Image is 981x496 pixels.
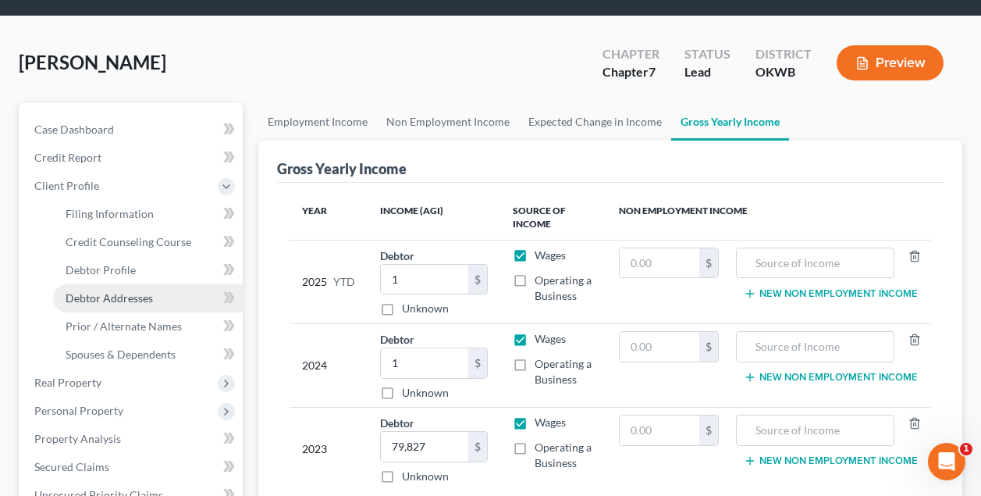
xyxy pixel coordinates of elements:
[699,332,718,362] div: $
[19,51,166,73] span: [PERSON_NAME]
[368,195,500,241] th: Income (AGI)
[381,265,468,294] input: 0.00
[468,432,487,462] div: $
[66,263,136,277] span: Debtor Profile
[671,103,789,141] a: Gross Yearly Income
[34,404,123,417] span: Personal Property
[649,64,656,79] span: 7
[535,416,566,429] span: Wages
[34,151,101,164] span: Credit Report
[22,144,243,172] a: Credit Report
[34,123,114,136] span: Case Dashboard
[745,332,887,362] input: Source of Income
[620,332,698,362] input: 0.00
[745,416,887,445] input: Source of Income
[380,331,414,348] label: Debtor
[381,348,468,378] input: 0.00
[602,45,659,63] div: Chapter
[699,248,718,278] div: $
[620,416,698,445] input: 0.00
[837,45,944,80] button: Preview
[755,63,812,81] div: OKWB
[745,248,887,278] input: Source of Income
[960,443,972,455] span: 1
[66,319,182,333] span: Prior / Alternate Names
[34,432,121,445] span: Property Analysis
[66,348,176,361] span: Spouses & Dependents
[684,63,730,81] div: Lead
[381,432,468,462] input: 0.00
[53,341,243,369] a: Spouses & Dependents
[699,416,718,445] div: $
[755,45,812,63] div: District
[34,179,99,192] span: Client Profile
[468,265,487,294] div: $
[602,63,659,81] div: Chapter
[535,273,592,302] span: Operating a Business
[519,103,671,141] a: Expected Change in Income
[620,248,698,278] input: 0.00
[66,207,154,220] span: Filing Information
[928,443,965,480] iframe: Intercom live chat
[302,415,355,484] div: 2023
[258,103,377,141] a: Employment Income
[744,455,918,467] button: New Non Employment Income
[53,284,243,312] a: Debtor Addresses
[380,248,414,264] label: Debtor
[402,385,449,401] label: Unknown
[402,469,449,484] label: Unknown
[53,312,243,341] a: Prior / Alternate Names
[53,228,243,256] a: Credit Counseling Course
[66,291,153,305] span: Debtor Addresses
[290,195,368,241] th: Year
[22,425,243,453] a: Property Analysis
[302,331,355,401] div: 2024
[535,357,592,386] span: Operating a Business
[500,195,607,241] th: Source of Income
[22,453,243,481] a: Secured Claims
[535,441,592,469] span: Operating a Business
[53,200,243,228] a: Filing Information
[380,415,414,431] label: Debtor
[684,45,730,63] div: Status
[22,116,243,144] a: Case Dashboard
[377,103,519,141] a: Non Employment Income
[535,248,566,262] span: Wages
[402,301,449,316] label: Unknown
[744,371,918,384] button: New Non Employment Income
[468,348,487,378] div: $
[277,159,407,178] div: Gross Yearly Income
[34,460,109,473] span: Secured Claims
[333,274,355,290] span: YTD
[606,195,931,241] th: Non Employment Income
[302,248,355,317] div: 2025
[34,376,101,389] span: Real Property
[53,256,243,284] a: Debtor Profile
[744,287,918,300] button: New Non Employment Income
[66,235,191,248] span: Credit Counseling Course
[535,332,566,345] span: Wages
